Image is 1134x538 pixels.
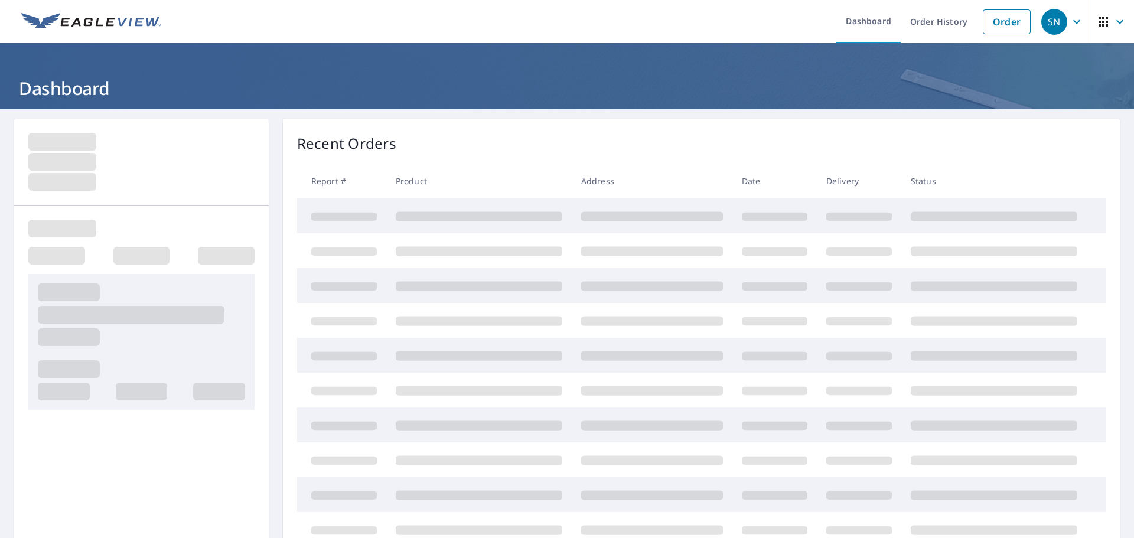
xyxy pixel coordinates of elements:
[732,164,817,198] th: Date
[14,76,1120,100] h1: Dashboard
[983,9,1031,34] a: Order
[21,13,161,31] img: EV Logo
[817,164,901,198] th: Delivery
[297,133,396,154] p: Recent Orders
[901,164,1087,198] th: Status
[572,164,732,198] th: Address
[297,164,386,198] th: Report #
[386,164,572,198] th: Product
[1041,9,1067,35] div: SN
